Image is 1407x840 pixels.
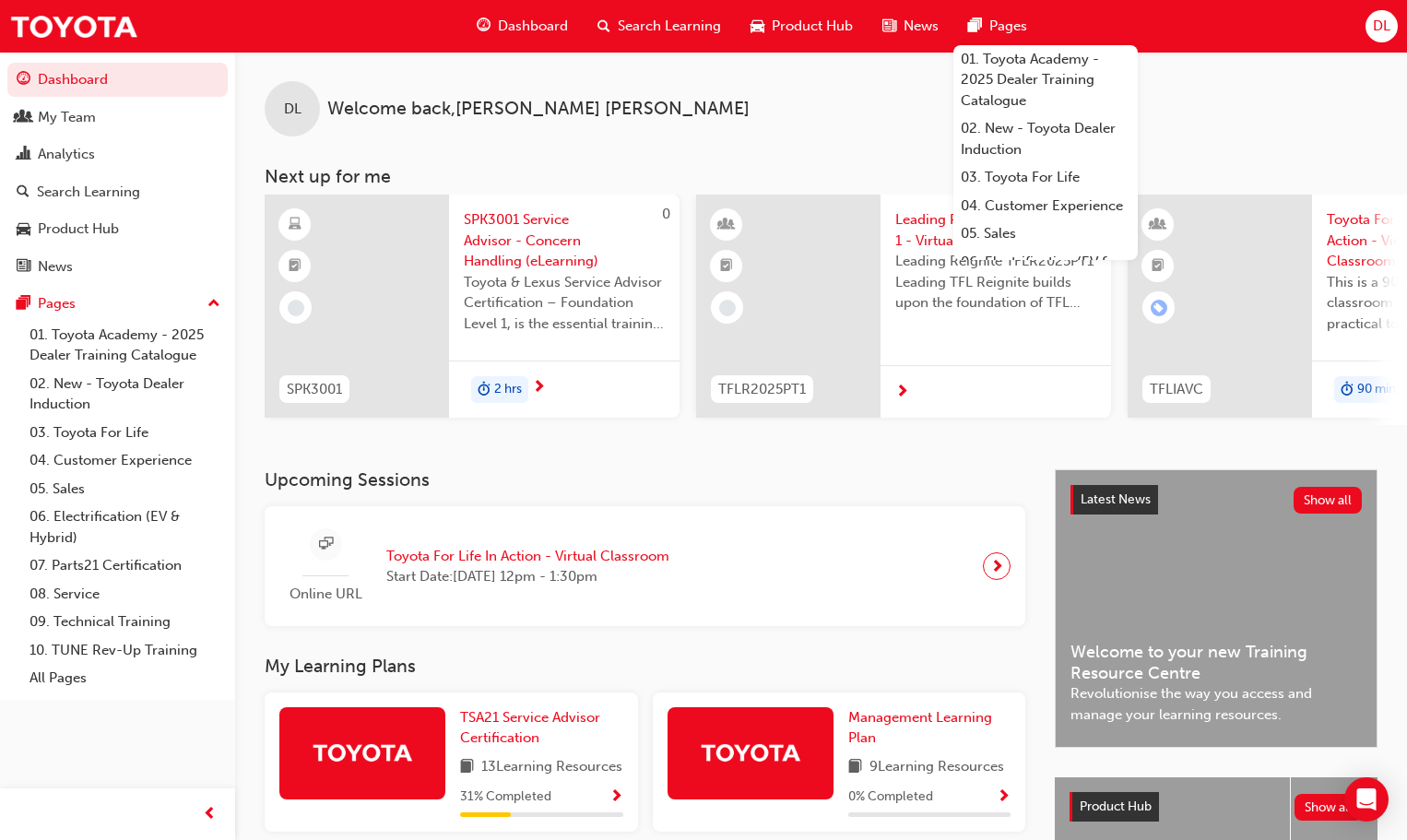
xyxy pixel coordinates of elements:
[464,272,665,335] span: Toyota & Lexus Service Advisor Certification – Foundation Level 1, is the essential training cour...
[498,16,568,37] span: Dashboard
[22,370,228,419] a: 02. New - Toyota Dealer Induction
[848,707,1011,749] a: Management Learning Plan
[38,107,96,128] div: My Team
[460,756,474,779] span: book-icon
[287,379,342,400] span: SPK3001
[17,221,30,238] span: car-icon
[868,7,953,45] a: news-iconNews
[953,219,1138,248] a: 05. Sales
[696,195,1111,418] a: TFLR2025PT1Leading Reignite Part 1 - Virtual ClassroomLeading Reignite TFLR2025PT1 Leading TFL Re...
[289,213,301,237] span: learningResourceType_ELEARNING-icon
[618,16,721,37] span: Search Learning
[719,300,736,316] span: learningRecordVerb_NONE-icon
[1294,487,1363,514] button: Show all
[22,503,228,551] a: 06. Electrification (EV & Hybrid)
[736,7,868,45] a: car-iconProduct Hub
[38,144,95,165] div: Analytics
[319,533,333,556] span: sessionType_ONLINE_URL-icon
[895,251,1096,314] span: Leading Reignite TFLR2025PT1 Leading TFL Reignite builds upon the foundation of TFL Reignite, rea...
[532,380,546,396] span: next-icon
[609,789,623,806] span: Show Progress
[494,379,522,400] span: 2 hrs
[22,664,228,692] a: All Pages
[7,137,228,172] a: Analytics
[662,206,670,222] span: 0
[1341,378,1354,402] span: duration-icon
[953,45,1138,115] a: 01. Toyota Academy - 2025 Dealer Training Catalogue
[22,475,228,503] a: 05. Sales
[989,16,1027,37] span: Pages
[1344,777,1389,822] div: Open Intercom Messenger
[609,786,623,809] button: Show Progress
[848,756,862,779] span: book-icon
[265,469,1025,491] h3: Upcoming Sessions
[1151,300,1167,316] span: learningRecordVerb_ENROLL-icon
[895,385,909,401] span: next-icon
[1152,254,1165,278] span: booktick-icon
[700,736,801,768] img: Trak
[7,175,228,209] a: Search Learning
[1055,469,1377,748] a: Latest NewsShow allWelcome to your new Training Resource CentreRevolutionise the way you access a...
[478,378,491,402] span: duration-icon
[848,709,992,747] span: Management Learning Plan
[720,254,733,278] span: booktick-icon
[882,15,896,38] span: news-icon
[583,7,736,45] a: search-iconSearch Learning
[895,209,1096,251] span: Leading Reignite Part 1 - Virtual Classroom
[289,254,301,278] span: booktick-icon
[477,15,491,38] span: guage-icon
[990,553,1004,579] span: next-icon
[772,16,853,37] span: Product Hub
[22,580,228,609] a: 08. Service
[17,72,30,89] span: guage-icon
[279,584,372,605] span: Online URL
[462,7,583,45] a: guage-iconDashboard
[460,787,551,808] span: 31 % Completed
[1070,792,1363,822] a: Product HubShow all
[1150,379,1203,400] span: TFLIAVC
[848,787,933,808] span: 0 % Completed
[597,15,610,38] span: search-icon
[953,192,1138,220] a: 04. Customer Experience
[386,566,669,587] span: Start Date: [DATE] 12pm - 1:30pm
[386,546,669,567] span: Toyota For Life In Action - Virtual Classroom
[17,147,30,163] span: chart-icon
[38,219,119,240] div: Product Hub
[17,110,30,126] span: people-icon
[288,300,304,316] span: learningRecordVerb_NONE-icon
[235,166,1407,187] h3: Next up for me
[481,756,622,779] span: 13 Learning Resources
[1295,794,1364,821] button: Show all
[953,163,1138,192] a: 03. Toyota For Life
[1366,10,1398,42] button: DL
[22,551,228,580] a: 07. Parts21 Certification
[904,16,939,37] span: News
[203,803,217,826] span: prev-icon
[1152,213,1165,237] span: learningResourceType_INSTRUCTOR_LED-icon
[38,293,76,314] div: Pages
[22,419,228,447] a: 03. Toyota For Life
[17,259,30,276] span: news-icon
[7,287,228,321] button: Pages
[22,321,228,370] a: 01. Toyota Academy - 2025 Dealer Training Catalogue
[284,99,301,120] span: DL
[1070,642,1362,683] span: Welcome to your new Training Resource Centre
[37,182,140,203] div: Search Learning
[968,15,982,38] span: pages-icon
[869,756,1004,779] span: 9 Learning Resources
[7,212,228,246] a: Product Hub
[327,99,750,120] span: Welcome back , [PERSON_NAME] [PERSON_NAME]
[751,15,764,38] span: car-icon
[22,608,228,636] a: 09. Technical Training
[1357,379,1401,400] span: 90 mins
[1070,485,1362,515] a: Latest NewsShow all
[997,789,1011,806] span: Show Progress
[718,379,806,400] span: TFLR2025PT1
[265,656,1025,677] h3: My Learning Plans
[17,296,30,313] span: pages-icon
[953,114,1138,163] a: 02. New - Toyota Dealer Induction
[17,184,30,201] span: search-icon
[1373,16,1390,37] span: DL
[279,521,1011,612] a: Online URLToyota For Life In Action - Virtual ClassroomStart Date:[DATE] 12pm - 1:30pm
